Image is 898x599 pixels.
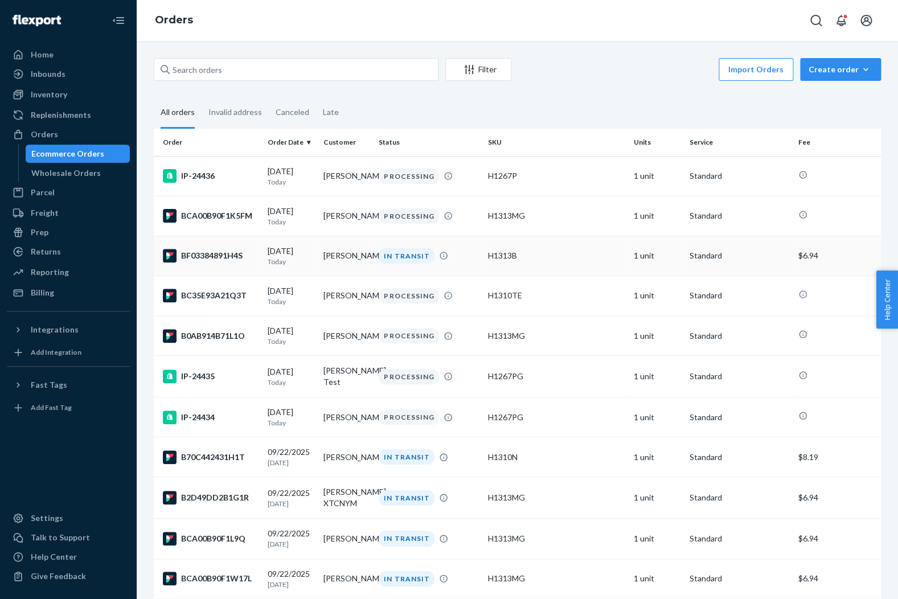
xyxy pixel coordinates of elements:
td: [PERSON_NAME] [318,236,374,276]
div: BF03384891H4S [163,249,259,262]
div: Wholesale Orders [31,167,101,179]
td: 1 unit [629,477,684,519]
div: H1313MG [488,533,624,544]
div: [DATE] [268,206,314,227]
div: Canceled [276,97,309,127]
button: Import Orders [719,58,793,81]
p: Standard [689,452,789,463]
td: $6.94 [794,519,881,559]
button: Create order [800,58,881,81]
a: Inbounds [7,65,130,83]
a: Billing [7,284,130,302]
a: Orders [7,125,130,143]
td: 1 unit [629,356,684,397]
div: [DATE] [268,166,314,187]
div: Reporting [31,266,69,278]
a: Replenishments [7,106,130,124]
td: 1 unit [629,196,684,236]
div: Settings [31,512,63,524]
p: Standard [689,492,789,503]
p: Standard [689,533,789,544]
td: 1 unit [629,316,684,356]
p: Today [268,337,314,346]
button: Open Search Box [805,9,827,32]
div: IP-24434 [163,411,259,424]
th: Service [684,129,794,156]
div: PROCESSING [379,409,439,425]
div: [DATE] [268,366,314,387]
div: Customer [323,137,370,147]
td: 1 unit [629,156,684,196]
a: Add Integration [7,343,130,362]
div: B2D49DD2B1G1R [163,491,259,504]
a: Prep [7,223,130,241]
p: Standard [689,170,789,182]
div: B0AB914B71L1O [163,329,259,343]
div: Create order [809,64,872,75]
div: Fast Tags [31,379,67,391]
div: BCA00B90F1K5FM [163,209,259,223]
div: H1267PG [488,412,624,423]
button: Integrations [7,321,130,339]
div: Add Fast Tag [31,403,72,412]
th: Order Date [263,129,319,156]
th: Order [154,129,263,156]
div: Inventory [31,89,67,100]
p: [DATE] [268,539,314,549]
a: Inventory [7,85,130,104]
div: H1267PG [488,371,624,382]
th: Fee [794,129,881,156]
div: Ecommerce Orders [31,148,104,159]
div: Add Integration [31,347,81,357]
img: Flexport logo [13,15,61,26]
div: PROCESSING [379,369,439,384]
td: [PERSON_NAME] [318,316,374,356]
div: [DATE] [268,285,314,306]
td: [PERSON_NAME] [318,397,374,437]
div: B70C442431H1T [163,450,259,464]
button: Help Center [876,270,898,329]
td: 1 unit [629,559,684,598]
div: 09/22/2025 [268,487,314,508]
div: [DATE] [268,325,314,346]
div: Replenishments [31,109,91,121]
div: Billing [31,287,54,298]
a: Add Fast Tag [7,399,130,417]
a: Wholesale Orders [26,164,130,182]
td: [PERSON_NAME] [318,196,374,236]
div: Parcel [31,187,55,198]
a: Returns [7,243,130,261]
a: Freight [7,204,130,222]
div: PROCESSING [379,169,439,184]
div: Integrations [31,324,79,335]
td: [PERSON_NAME] XTCNYM [318,477,374,519]
th: Status [374,129,483,156]
div: BCA00B90F1W17L [163,572,259,585]
div: IN TRANSIT [379,531,434,546]
button: Fast Tags [7,376,130,394]
button: Give Feedback [7,567,130,585]
div: H1310N [488,452,624,463]
div: H1267P [488,170,624,182]
a: Settings [7,509,130,527]
div: Freight [31,207,59,219]
div: 09/22/2025 [268,446,314,467]
p: Today [268,257,314,266]
p: Today [268,297,314,306]
div: BCA00B90F1L9Q [163,532,259,545]
td: $8.19 [794,437,881,477]
div: BC35E93A21Q3T [163,289,259,302]
div: Talk to Support [31,532,90,543]
td: [PERSON_NAME] Test [318,356,374,397]
p: Standard [689,371,789,382]
p: [DATE] [268,580,314,589]
div: All orders [161,97,195,129]
p: Today [268,217,314,227]
a: Talk to Support [7,528,130,547]
div: [DATE] [268,245,314,266]
div: PROCESSING [379,288,439,303]
td: 1 unit [629,236,684,276]
div: Late [323,97,339,127]
td: 1 unit [629,437,684,477]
